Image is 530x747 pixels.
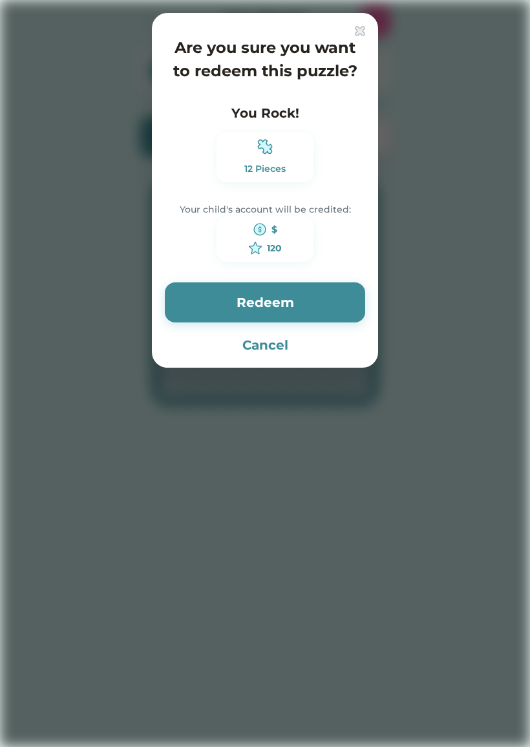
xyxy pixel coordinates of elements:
[165,36,365,83] h4: Are you sure you want to redeem this puzzle?
[180,203,351,216] div: Your child's account will be credited:
[355,26,365,36] img: interface-delete-2--remove-bold-add-button-buttons-delete.svg
[253,223,266,236] img: money-cash-dollar-coin--accounting-billing-payment-cash-coin-currency-money-finance.svg
[267,242,282,255] div: 120
[165,282,365,322] button: Redeem
[257,139,273,154] img: programming-module-puzzle-1--code-puzzle-module-programming-plugin-piece.svg
[271,223,277,237] div: $
[231,103,299,132] h5: You Rock!
[165,335,365,355] button: Cancel
[223,162,307,176] div: 12 Pieces
[249,242,262,255] img: interface-favorite-star--reward-rating-rate-social-star-media-favorite-like-stars.svg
